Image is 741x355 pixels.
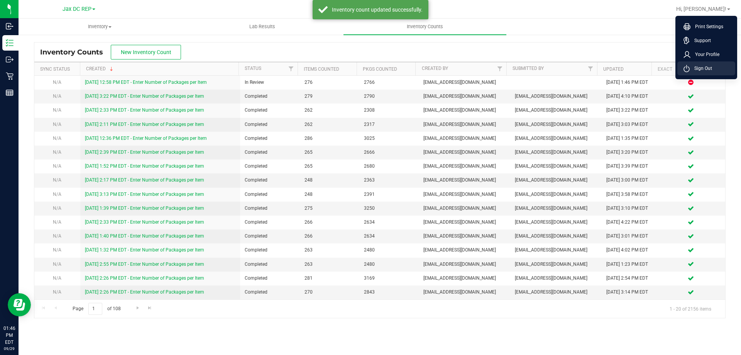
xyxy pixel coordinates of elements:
span: [EMAIL_ADDRESS][DOMAIN_NAME] [423,246,506,254]
div: [DATE] 3:01 PM EDT [606,233,652,240]
span: 2308 [364,107,414,114]
a: Lab Results [181,19,343,35]
div: [DATE] 4:02 PM EDT [606,246,652,254]
span: N/A [53,163,61,169]
span: 265 [305,163,355,170]
span: [EMAIL_ADDRESS][DOMAIN_NAME] [423,121,506,128]
span: 2634 [364,233,414,240]
span: Completed [245,163,295,170]
a: Filter [584,62,597,75]
div: [DATE] 2:54 PM EDT [606,275,652,282]
a: [DATE] 2:26 PM EDT - Enter Number of Packages per Item [85,289,204,295]
iframe: Resource center [8,293,31,316]
span: Completed [245,205,295,212]
span: 2680 [364,163,414,170]
span: 262 [305,121,355,128]
span: 2790 [364,93,414,100]
span: N/A [53,233,61,239]
span: 2317 [364,121,414,128]
span: 2843 [364,289,414,296]
span: Sign Out [690,65,712,72]
span: Lab Results [239,23,286,30]
span: 3169 [364,275,414,282]
inline-svg: Inbound [6,22,14,30]
a: [DATE] 2:17 PM EDT - Enter Number of Packages per Item [85,177,204,183]
span: 248 [305,191,355,198]
span: 2666 [364,149,414,156]
span: N/A [53,206,61,211]
span: Your Profile [690,51,719,58]
span: Support [690,37,711,44]
span: 263 [305,261,355,268]
a: [DATE] 2:55 PM EDT - Enter Number of Packages per Item [85,262,204,267]
span: 265 [305,149,355,156]
span: N/A [53,177,61,183]
span: Page of 108 [66,303,127,315]
span: [EMAIL_ADDRESS][DOMAIN_NAME] [423,289,506,296]
span: N/A [53,122,61,127]
div: [DATE] 3:03 PM EDT [606,121,652,128]
span: N/A [53,247,61,253]
span: 270 [305,289,355,296]
span: [EMAIL_ADDRESS][DOMAIN_NAME] [423,107,506,114]
span: Completed [245,177,295,184]
span: [EMAIL_ADDRESS][DOMAIN_NAME] [515,149,597,156]
div: [DATE] 1:35 PM EDT [606,135,652,142]
span: Completed [245,135,295,142]
a: [DATE] 2:33 PM EDT - Enter Number of Packages per Item [85,107,204,113]
span: [EMAIL_ADDRESS][DOMAIN_NAME] [515,163,597,170]
span: [EMAIL_ADDRESS][DOMAIN_NAME] [423,79,506,86]
span: [EMAIL_ADDRESS][DOMAIN_NAME] [423,261,506,268]
a: [DATE] 3:13 PM EDT - Enter Number of Packages per Item [85,192,204,197]
a: Inventory Counts [343,19,506,35]
div: [DATE] 3:22 PM EDT [606,107,652,114]
a: Pkgs Counted [363,66,397,72]
a: Items Counted [304,66,339,72]
div: [DATE] 1:23 PM EDT [606,261,652,268]
span: N/A [53,93,61,99]
span: [EMAIL_ADDRESS][DOMAIN_NAME] [515,205,597,212]
span: 2480 [364,261,414,268]
span: 1 - 20 of 2156 items [663,303,717,314]
div: [DATE] 3:58 PM EDT [606,191,652,198]
span: [EMAIL_ADDRESS][DOMAIN_NAME] [515,107,597,114]
span: [EMAIL_ADDRESS][DOMAIN_NAME] [515,233,597,240]
span: N/A [53,107,61,113]
p: 01:46 PM EDT [3,325,15,346]
span: 262 [305,107,355,114]
a: Go to the last page [144,303,156,313]
button: New Inventory Count [111,45,181,59]
span: Completed [245,289,295,296]
p: 09/29 [3,346,15,352]
span: Inventory Counts [396,23,453,30]
span: 266 [305,219,355,226]
span: Completed [245,219,295,226]
span: [EMAIL_ADDRESS][DOMAIN_NAME] [423,191,506,198]
span: Completed [245,107,295,114]
div: [DATE] 3:10 PM EDT [606,205,652,212]
span: [EMAIL_ADDRESS][DOMAIN_NAME] [515,246,597,254]
span: [EMAIL_ADDRESS][DOMAIN_NAME] [515,177,597,184]
span: [EMAIL_ADDRESS][DOMAIN_NAME] [515,93,597,100]
span: [EMAIL_ADDRESS][DOMAIN_NAME] [423,177,506,184]
span: 2480 [364,246,414,254]
inline-svg: Reports [6,89,14,97]
span: Completed [245,149,295,156]
input: 1 [88,303,102,315]
span: N/A [53,219,61,225]
div: [DATE] 1:46 PM EDT [606,79,652,86]
span: [EMAIL_ADDRESS][DOMAIN_NAME] [515,261,597,268]
span: Completed [245,261,295,268]
span: 275 [305,205,355,212]
div: [DATE] 3:20 PM EDT [606,149,652,156]
span: 3025 [364,135,414,142]
span: 279 [305,93,355,100]
span: Completed [245,191,295,198]
a: [DATE] 3:22 PM EDT - Enter Number of Packages per Item [85,93,204,99]
span: 266 [305,233,355,240]
span: 276 [305,79,355,86]
span: [EMAIL_ADDRESS][DOMAIN_NAME] [423,275,506,282]
a: [DATE] 2:11 PM EDT - Enter Number of Packages per Item [85,122,204,127]
span: 2634 [364,219,414,226]
span: 2766 [364,79,414,86]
